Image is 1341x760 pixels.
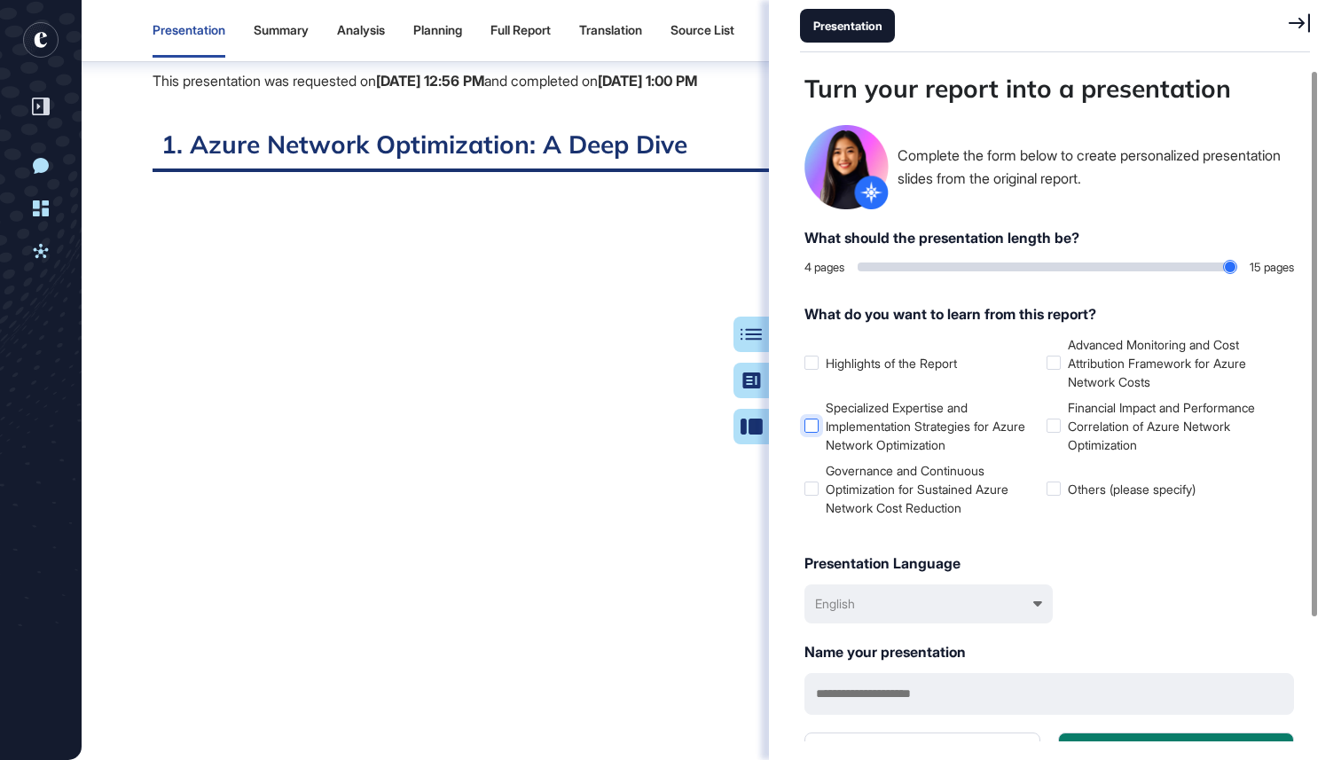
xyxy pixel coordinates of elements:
[800,9,895,43] div: Presentation
[376,72,484,90] b: [DATE] 12:56 PM
[153,129,1270,172] h2: 1. Azure Network Optimization: A Deep Dive
[804,552,1294,574] div: Presentation Language
[1047,480,1282,498] label: Others (please specify)
[337,23,385,38] div: Analysis
[579,23,642,38] div: Translation
[1047,398,1282,454] label: Financial Impact and Performance Correlation of Azure Network Optimization
[804,125,889,209] img: reese-medium-with-bg.png
[804,354,1039,372] label: Highlights of the Report
[254,23,309,38] div: Summary
[898,145,1294,190] div: Complete the form below to create personalized presentation slides from the original report.
[598,72,697,90] b: [DATE] 1:00 PM
[1047,335,1282,391] label: Advanced Monitoring and Cost Attribution Framework for Azure Network Costs
[413,23,462,38] div: Planning
[804,641,1294,662] div: Name your presentation
[804,303,1294,325] div: What do you want to learn from this report?
[815,594,855,613] div: English
[804,259,844,277] div: 4 pages
[490,23,551,38] div: Full Report
[1250,259,1294,277] div: 15 pages
[23,22,59,58] div: entrapeer-logo
[153,70,697,93] div: This presentation was requested on and completed on
[670,23,734,38] div: Source List
[804,398,1039,454] label: Specialized Expertise and Implementation Strategies for Azure Network Optimization
[153,23,225,38] div: Presentation
[804,70,1294,107] div: Turn your report into a presentation
[804,461,1039,517] label: Governance and Continuous Optimization for Sustained Azure Network Cost Reduction
[804,227,1294,248] div: What should the presentation length be?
